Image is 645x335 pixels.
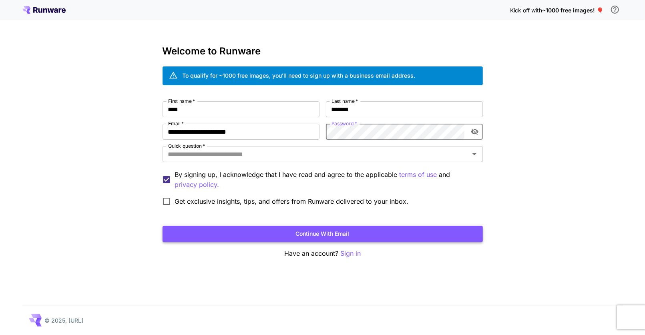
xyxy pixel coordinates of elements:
div: To qualify for ~1000 free images, you’ll need to sign up with a business email address. [183,71,416,80]
p: privacy policy. [175,180,219,190]
button: toggle password visibility [468,124,482,139]
p: terms of use [400,170,437,180]
span: Get exclusive insights, tips, and offers from Runware delivered to your inbox. [175,197,409,206]
button: In order to qualify for free credit, you need to sign up with a business email address and click ... [607,2,623,18]
button: By signing up, I acknowledge that I have read and agree to the applicable terms of use and [175,180,219,190]
p: By signing up, I acknowledge that I have read and agree to the applicable and [175,170,476,190]
p: © 2025, [URL] [45,316,84,325]
button: Sign in [340,249,361,259]
h3: Welcome to Runware [163,46,483,57]
label: Last name [332,98,358,104]
button: By signing up, I acknowledge that I have read and agree to the applicable and privacy policy. [400,170,437,180]
button: Continue with email [163,226,483,242]
label: Password [332,120,357,127]
label: Quick question [168,142,205,149]
span: ~1000 free images! 🎈 [543,7,604,14]
span: Kick off with [510,7,543,14]
label: Email [168,120,184,127]
p: Have an account? [163,249,483,259]
label: First name [168,98,195,104]
button: Open [469,148,480,160]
